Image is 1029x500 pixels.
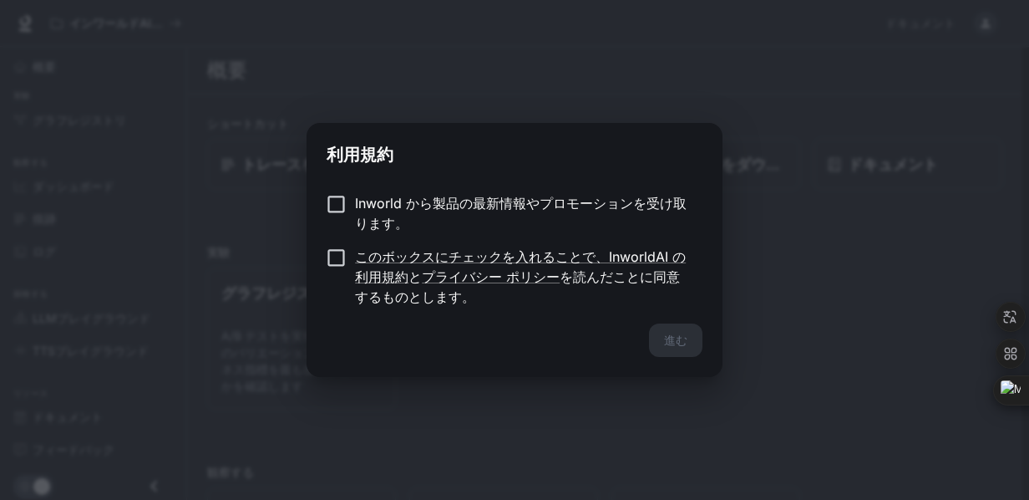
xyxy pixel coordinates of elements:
[327,145,393,165] font: 利用規約
[355,195,687,232] font: Inworld から製品の最新情報やプロモーションを受け取ります。
[422,268,560,285] a: プライバシー ポリシー
[462,288,475,305] font: 。
[355,248,686,285] a: このボックスにチェックを入れることで、InworldAI の利用規約
[408,268,422,285] font: と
